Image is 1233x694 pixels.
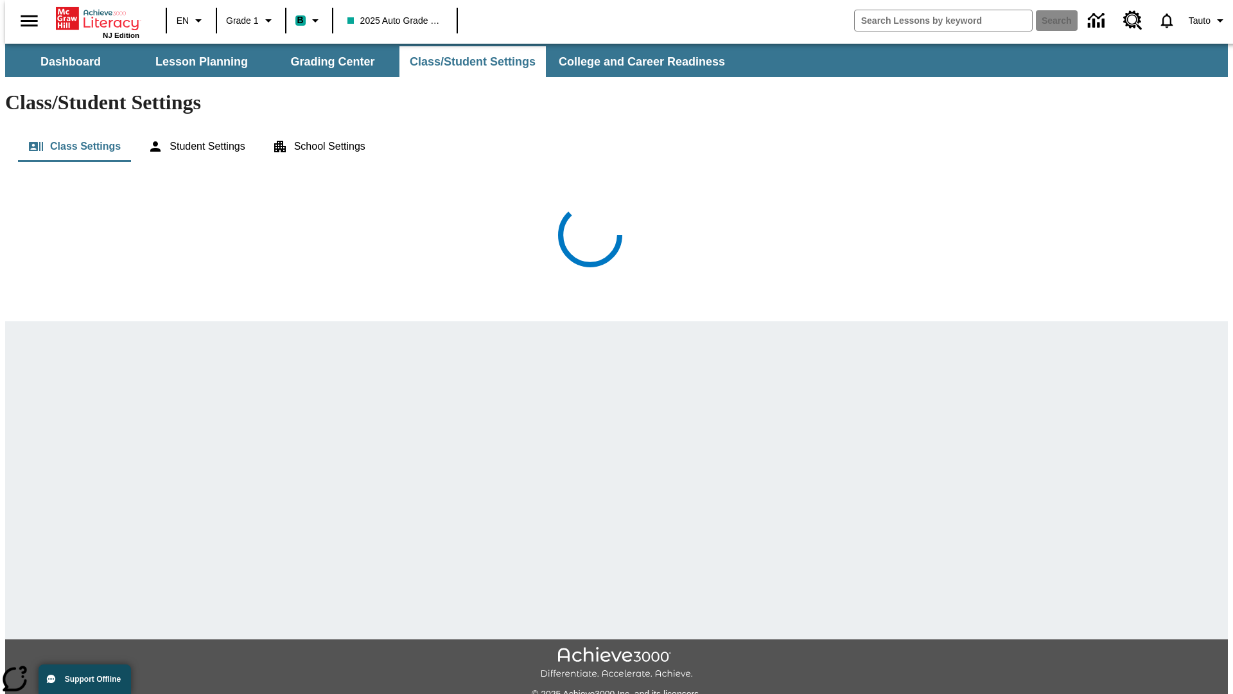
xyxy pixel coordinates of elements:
button: Open side menu [10,2,48,40]
button: Dashboard [6,46,135,77]
input: search field [855,10,1032,31]
button: College and Career Readiness [548,46,735,77]
a: Data Center [1080,3,1115,39]
button: Class Settings [18,131,131,162]
button: Grade: Grade 1, Select a grade [221,9,281,32]
span: Support Offline [65,675,121,684]
h1: Class/Student Settings [5,91,1228,114]
button: Lesson Planning [137,46,266,77]
a: Home [56,6,139,31]
div: Home [56,4,139,39]
img: Achieve3000 Differentiate Accelerate Achieve [540,647,693,680]
div: Class/Student Settings [18,131,1215,162]
span: Grade 1 [226,14,259,28]
button: Support Offline [39,664,131,694]
div: SubNavbar [5,46,737,77]
span: NJ Edition [103,31,139,39]
button: Boost Class color is teal. Change class color [290,9,328,32]
span: 2025 Auto Grade 1 A [347,14,442,28]
a: Resource Center, Will open in new tab [1115,3,1150,38]
span: Tauto [1189,14,1211,28]
span: EN [177,14,189,28]
button: Profile/Settings [1184,9,1233,32]
a: Notifications [1150,4,1184,37]
button: Student Settings [137,131,255,162]
button: Class/Student Settings [399,46,546,77]
span: B [297,12,304,28]
button: School Settings [262,131,376,162]
button: Grading Center [268,46,397,77]
div: SubNavbar [5,44,1228,77]
button: Language: EN, Select a language [171,9,212,32]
